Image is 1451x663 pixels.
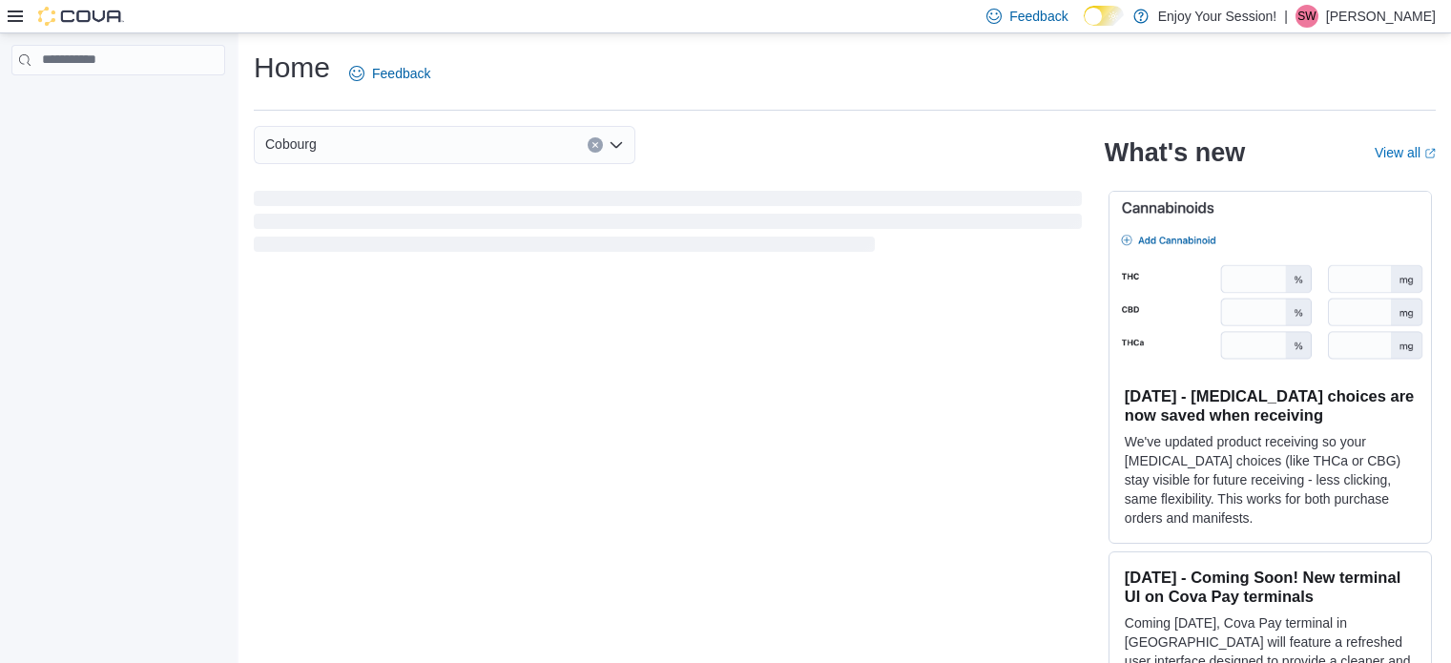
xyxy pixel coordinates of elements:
[1125,386,1416,425] h3: [DATE] - [MEDICAL_DATA] choices are now saved when receiving
[38,7,124,26] img: Cova
[254,49,330,87] h1: Home
[1326,5,1436,28] p: [PERSON_NAME]
[1375,145,1436,160] a: View allExternal link
[1084,6,1124,26] input: Dark Mode
[588,137,603,153] button: Clear input
[254,195,1082,256] span: Loading
[1105,137,1245,168] h2: What's new
[1284,5,1288,28] p: |
[372,64,430,83] span: Feedback
[11,79,225,125] nav: Complex example
[265,133,317,155] span: Cobourg
[1084,26,1085,27] span: Dark Mode
[1297,5,1316,28] span: SW
[1424,148,1436,159] svg: External link
[1125,568,1416,606] h3: [DATE] - Coming Soon! New terminal UI on Cova Pay terminals
[342,54,438,93] a: Feedback
[1296,5,1318,28] div: Sarah Wilson
[1009,7,1068,26] span: Feedback
[1158,5,1277,28] p: Enjoy Your Session!
[609,137,624,153] button: Open list of options
[1125,432,1416,528] p: We've updated product receiving so your [MEDICAL_DATA] choices (like THCa or CBG) stay visible fo...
